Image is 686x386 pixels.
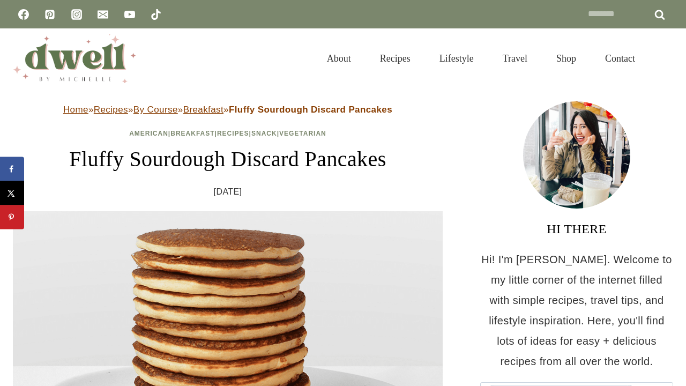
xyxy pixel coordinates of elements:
[214,184,242,200] time: [DATE]
[488,40,542,77] a: Travel
[312,40,366,77] a: About
[251,130,277,137] a: Snack
[480,249,673,372] p: Hi! I'm [PERSON_NAME]. Welcome to my little corner of the internet filled with simple recipes, tr...
[13,4,34,25] a: Facebook
[542,40,591,77] a: Shop
[66,4,87,25] a: Instagram
[229,105,392,115] strong: Fluffy Sourdough Discard Pancakes
[183,105,223,115] a: Breakfast
[94,105,128,115] a: Recipes
[655,49,673,68] button: View Search Form
[145,4,167,25] a: TikTok
[312,40,650,77] nav: Primary Navigation
[129,130,168,137] a: American
[591,40,650,77] a: Contact
[480,219,673,239] h3: HI THERE
[217,130,249,137] a: Recipes
[39,4,61,25] a: Pinterest
[13,143,443,175] h1: Fluffy Sourdough Discard Pancakes
[63,105,88,115] a: Home
[63,105,392,115] span: » » » »
[92,4,114,25] a: Email
[129,130,326,137] span: | | | |
[119,4,140,25] a: YouTube
[279,130,326,137] a: Vegetarian
[170,130,214,137] a: Breakfast
[133,105,178,115] a: By Course
[13,34,136,83] img: DWELL by michelle
[366,40,425,77] a: Recipes
[425,40,488,77] a: Lifestyle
